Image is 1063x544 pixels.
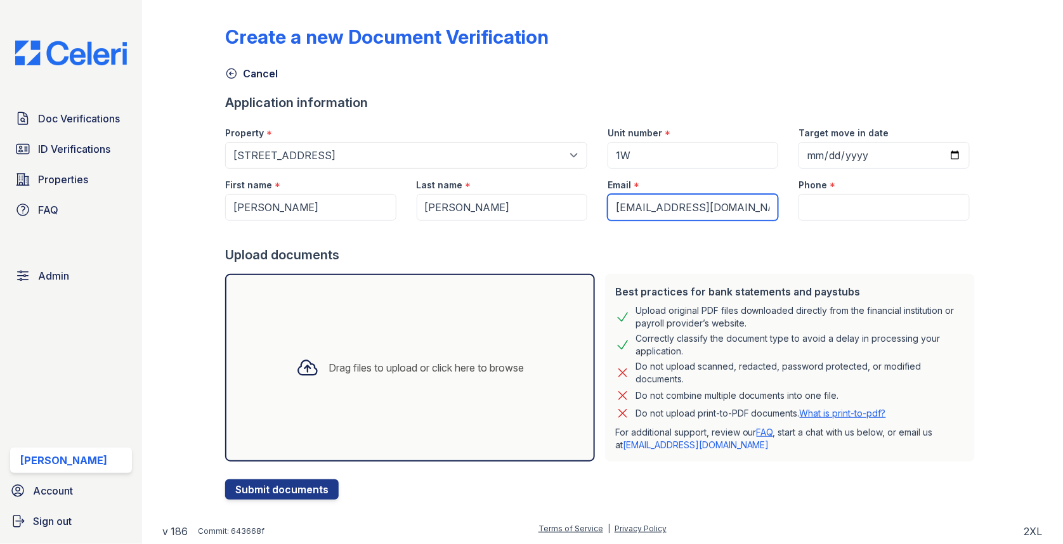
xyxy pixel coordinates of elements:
[623,439,769,450] a: [EMAIL_ADDRESS][DOMAIN_NAME]
[5,478,137,503] a: Account
[33,514,72,529] span: Sign out
[608,524,610,533] div: |
[225,25,549,48] div: Create a new Document Verification
[417,179,463,191] label: Last name
[615,426,965,451] p: For additional support, review our , start a chat with us below, or email us at
[615,284,965,299] div: Best practices for bank statements and paystubs
[1024,524,1043,539] div: 2XL
[799,127,889,139] label: Target move in date
[5,41,137,65] img: CE_Logo_Blue-a8612792a0a2168367f1c8372b55b34899dd931a85d93a1a3d3e32e68fde9ad4.png
[800,408,886,418] a: What is print-to-pdf?
[225,127,264,139] label: Property
[636,407,886,420] p: Do not upload print-to-PDF documents.
[636,304,965,330] div: Upload original PDF files downloaded directly from the financial institution or payroll provider’...
[38,202,58,217] span: FAQ
[636,360,965,385] div: Do not upload scanned, redacted, password protected, or modified documents.
[20,453,107,468] div: [PERSON_NAME]
[225,66,278,81] a: Cancel
[10,197,132,223] a: FAQ
[636,332,965,358] div: Correctly classify the document type to avoid a delay in processing your application.
[608,179,631,191] label: Email
[608,127,662,139] label: Unit number
[538,524,603,533] a: Terms of Service
[38,111,120,126] span: Doc Verifications
[33,483,73,498] span: Account
[5,508,137,534] a: Sign out
[225,246,980,264] div: Upload documents
[757,427,773,437] a: FAQ
[10,263,132,288] a: Admin
[799,179,827,191] label: Phone
[198,526,264,536] div: Commit: 643668f
[615,524,667,533] a: Privacy Policy
[225,179,272,191] label: First name
[225,479,339,500] button: Submit documents
[225,94,980,112] div: Application information
[10,106,132,131] a: Doc Verifications
[10,167,132,192] a: Properties
[329,360,525,375] div: Drag files to upload or click here to browse
[38,268,69,283] span: Admin
[10,136,132,162] a: ID Verifications
[38,141,110,157] span: ID Verifications
[162,524,188,539] a: v 186
[636,388,839,403] div: Do not combine multiple documents into one file.
[38,172,88,187] span: Properties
